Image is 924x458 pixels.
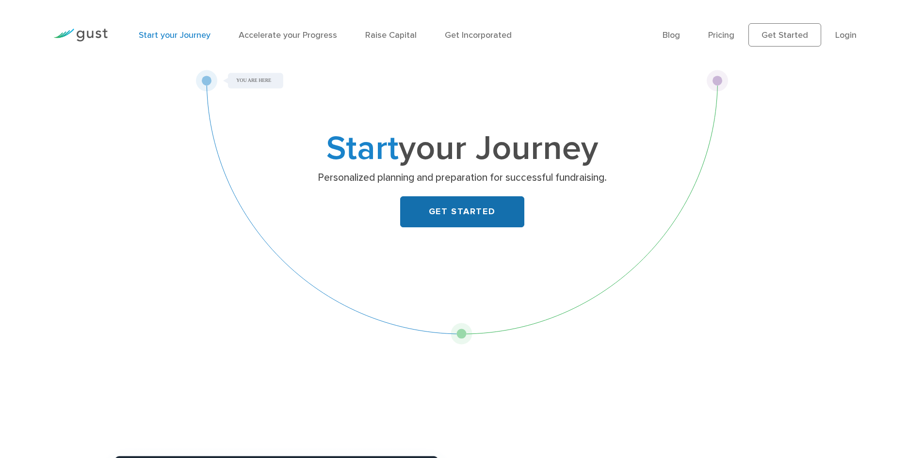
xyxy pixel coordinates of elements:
a: Accelerate your Progress [239,30,337,40]
a: Get Incorporated [445,30,512,40]
a: Start your Journey [139,30,211,40]
a: Raise Capital [365,30,417,40]
h1: your Journey [271,133,654,164]
a: Get Started [748,23,821,47]
img: Gust Logo [53,29,108,42]
a: Blog [663,30,680,40]
span: Start [326,128,399,169]
p: Personalized planning and preparation for successful fundraising. [274,171,650,185]
a: GET STARTED [400,196,524,227]
a: Login [835,30,857,40]
a: Pricing [708,30,734,40]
